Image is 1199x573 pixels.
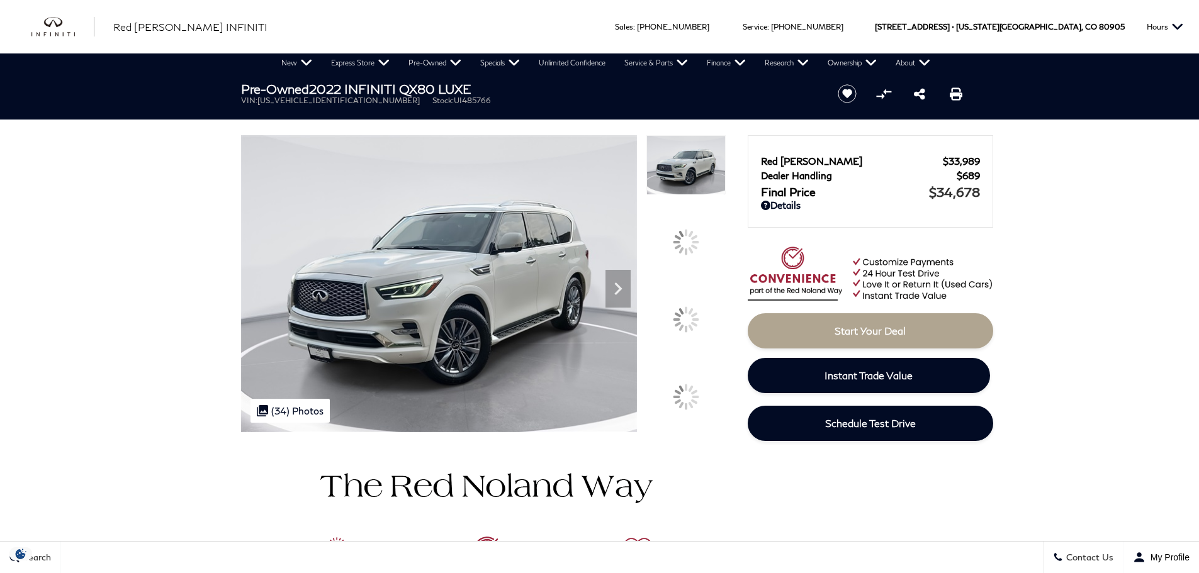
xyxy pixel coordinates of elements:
a: Print this Pre-Owned 2022 INFINITI QX80 LUXE [950,86,962,101]
img: Used 2022 Moonstone White INFINITI LUXE image 1 [241,135,637,432]
span: [US_VEHICLE_IDENTIFICATION_NUMBER] [257,96,420,105]
h1: 2022 INFINITI QX80 LUXE [241,82,817,96]
span: $689 [957,170,980,181]
span: Instant Trade Value [825,369,913,381]
a: Share this Pre-Owned 2022 INFINITI QX80 LUXE [914,86,925,101]
a: Research [755,53,818,72]
a: infiniti [31,17,94,37]
span: Final Price [761,185,929,199]
nav: Main Navigation [272,53,940,72]
span: Red [PERSON_NAME] INFINITI [113,21,267,33]
span: $34,678 [929,184,980,199]
strong: Pre-Owned [241,81,309,96]
section: Click to Open Cookie Consent Modal [6,547,35,560]
a: Ownership [818,53,886,72]
span: My Profile [1146,552,1190,562]
a: Red [PERSON_NAME] $33,989 [761,155,980,167]
span: Red [PERSON_NAME] [761,155,943,167]
img: Used 2022 Moonstone White INFINITI LUXE image 1 [646,135,726,195]
button: Save vehicle [833,84,861,104]
a: Start Your Deal [748,313,993,348]
a: Dealer Handling $689 [761,170,980,181]
span: Sales [615,22,633,31]
img: INFINITI [31,17,94,37]
a: Service & Parts [615,53,697,72]
span: UI485766 [454,96,491,105]
a: Pre-Owned [399,53,471,72]
a: [PHONE_NUMBER] [771,22,843,31]
a: [STREET_ADDRESS] • [US_STATE][GEOGRAPHIC_DATA], CO 80905 [875,22,1125,31]
a: New [272,53,322,72]
a: Unlimited Confidence [529,53,615,72]
a: About [886,53,940,72]
a: Final Price $34,678 [761,184,980,199]
span: $33,989 [943,155,980,167]
div: (34) Photos [250,399,330,423]
span: Service [743,22,767,31]
img: Opt-Out Icon [6,547,35,560]
span: VIN: [241,96,257,105]
span: : [767,22,769,31]
span: Search [20,552,51,563]
a: Specials [471,53,529,72]
span: Contact Us [1063,552,1113,563]
button: Compare vehicle [874,84,893,103]
button: Open user profile menu [1123,542,1199,573]
a: [PHONE_NUMBER] [637,22,709,31]
span: Stock: [432,96,454,105]
a: Instant Trade Value [748,358,990,393]
span: Start Your Deal [835,325,906,337]
span: : [633,22,635,31]
div: Next [605,270,631,308]
span: Schedule Test Drive [825,417,916,429]
a: Red [PERSON_NAME] INFINITI [113,19,267,35]
a: Details [761,199,980,211]
a: Finance [697,53,755,72]
span: Dealer Handling [761,170,957,181]
a: Express Store [322,53,399,72]
a: Schedule Test Drive [748,406,993,441]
